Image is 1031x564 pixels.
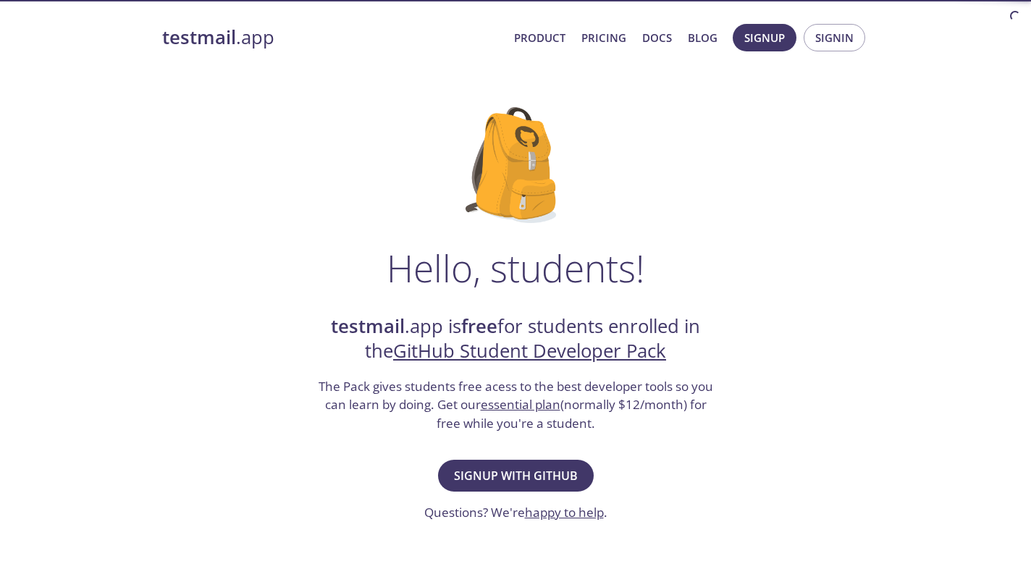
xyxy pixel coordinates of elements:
[438,460,594,492] button: Signup with GitHub
[316,377,715,433] h3: The Pack gives students free acess to the best developer tools so you can learn by doing. Get our...
[481,396,560,413] a: essential plan
[688,28,718,47] a: Blog
[162,25,236,50] strong: testmail
[387,246,644,290] h1: Hello, students!
[331,313,405,339] strong: testmail
[804,24,865,51] button: Signin
[393,338,666,363] a: GitHub Student Developer Pack
[733,24,796,51] button: Signup
[744,28,785,47] span: Signup
[815,28,854,47] span: Signin
[461,313,497,339] strong: free
[162,25,502,50] a: testmail.app
[466,107,566,223] img: github-student-backpack.png
[525,504,604,521] a: happy to help
[581,28,626,47] a: Pricing
[316,314,715,364] h2: .app is for students enrolled in the
[514,28,565,47] a: Product
[454,466,578,486] span: Signup with GitHub
[642,28,672,47] a: Docs
[424,503,607,522] h3: Questions? We're .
